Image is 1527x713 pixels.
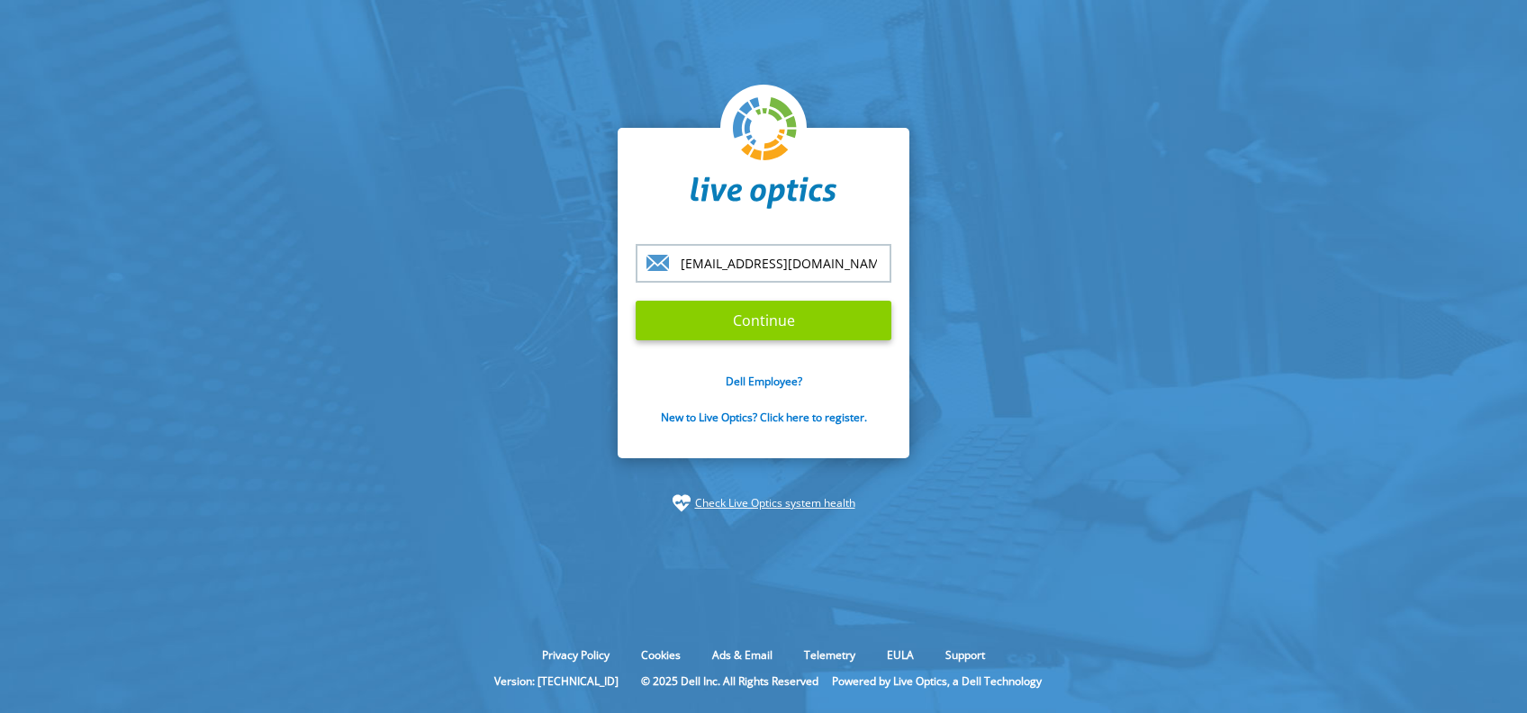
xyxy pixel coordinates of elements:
li: Powered by Live Optics, a Dell Technology [832,673,1042,689]
a: Dell Employee? [726,374,802,389]
input: Continue [636,301,891,340]
a: Telemetry [791,647,869,663]
img: status-check-icon.svg [673,494,691,512]
a: Check Live Optics system health [695,494,855,512]
a: Cookies [628,647,694,663]
a: Ads & Email [699,647,786,663]
input: email@address.com [636,244,891,283]
a: EULA [873,647,927,663]
a: New to Live Optics? Click here to register. [661,410,867,425]
img: liveoptics-word.svg [691,176,836,209]
a: Privacy Policy [529,647,623,663]
img: liveoptics-logo.svg [733,97,798,162]
li: Version: [TECHNICAL_ID] [485,673,628,689]
a: Support [932,647,998,663]
li: © 2025 Dell Inc. All Rights Reserved [632,673,827,689]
